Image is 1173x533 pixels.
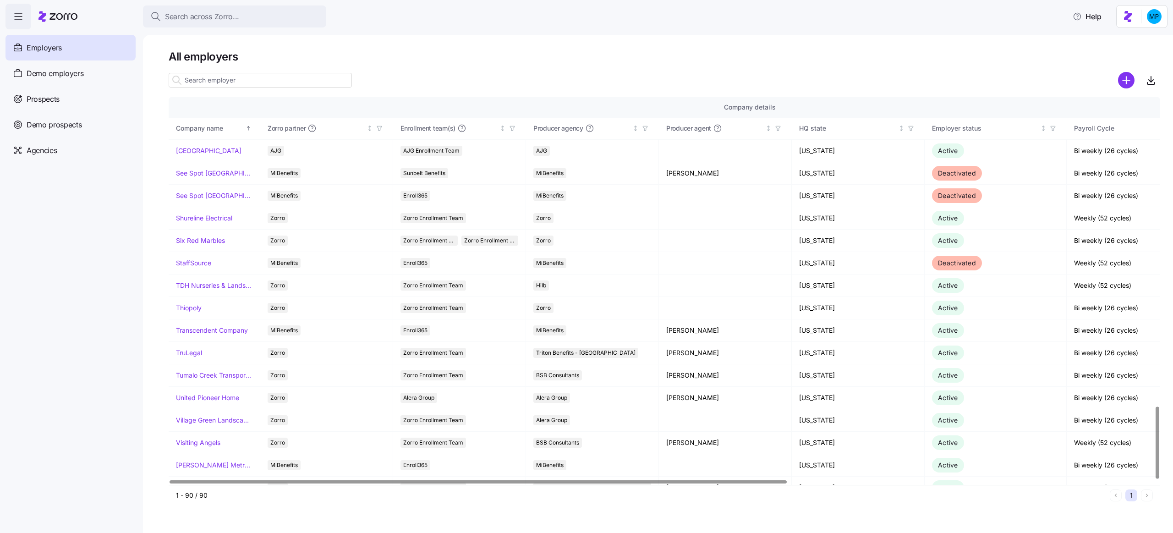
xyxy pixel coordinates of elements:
span: Active [938,416,958,424]
div: Not sorted [499,125,506,132]
span: MiBenefits [536,191,564,201]
span: MiBenefits [536,258,564,268]
a: TruLegal [176,348,202,357]
span: Active [938,147,958,154]
th: Producer agentNot sorted [659,118,792,139]
th: Employer statusNot sorted [925,118,1067,139]
td: [PERSON_NAME] [659,342,792,364]
td: [US_STATE] [792,297,925,319]
span: Zorro Enrollment Experts [464,236,516,246]
button: Previous page [1110,489,1122,501]
a: TDH Nurseries & Landscaping [176,281,252,290]
a: Thiopoly [176,303,202,313]
a: Six Red Marbles [176,236,225,245]
span: Active [938,439,958,446]
a: Visiting Angels [176,438,220,447]
span: Prospects [27,93,60,105]
span: Producer agency [533,124,583,133]
a: Agencies [5,137,136,163]
td: [US_STATE] [792,409,925,432]
span: Zorro Enrollment Team [403,303,463,313]
td: [US_STATE] [792,364,925,387]
span: Employers [27,42,62,54]
td: [US_STATE] [792,140,925,162]
a: Demo employers [5,60,136,86]
a: Village Green Landscapes [176,416,252,425]
h1: All employers [169,49,1160,64]
span: Triton Benefits - [GEOGRAPHIC_DATA] [536,348,636,358]
span: Alera Group [403,393,434,403]
span: Zorro [270,303,285,313]
span: Alera Group [536,415,567,425]
td: [US_STATE] [792,477,925,499]
img: b954e4dfce0f5620b9225907d0f7229f [1147,9,1162,24]
span: Zorro [270,348,285,358]
a: United Pioneer Home [176,393,239,402]
span: Zorro [270,415,285,425]
span: Zorro Enrollment Team [403,348,463,358]
div: Not sorted [898,125,904,132]
span: Zorro [536,236,551,246]
span: Active [938,281,958,289]
td: [US_STATE] [792,275,925,297]
span: Active [938,214,958,222]
span: AJG Enrollment Team [403,146,460,156]
th: HQ stateNot sorted [792,118,925,139]
span: Producer agent [666,124,711,133]
a: Tumalo Creek Transportation [176,371,252,380]
td: [PERSON_NAME] [659,319,792,342]
span: Zorro [270,438,285,448]
a: See Spot [GEOGRAPHIC_DATA] [176,191,252,200]
span: BSB Consultants [536,438,579,448]
span: Deactivated [938,192,976,199]
span: MiBenefits [270,191,298,201]
div: Payroll Cycle [1074,123,1171,133]
span: Sunbelt Benefits [403,168,445,178]
span: Active [938,236,958,244]
div: Sorted ascending [245,125,252,132]
a: Shureline Electrical [176,214,232,223]
td: [US_STATE] [792,252,925,275]
span: Active [938,371,958,379]
span: Zorro [536,303,551,313]
a: Transcendent Company [176,326,248,335]
button: Search across Zorro... [143,5,326,27]
span: MiBenefits [270,168,298,178]
a: StaffSource [176,258,211,268]
span: Zorro [536,213,551,223]
span: Active [938,326,958,334]
a: Employers [5,35,136,60]
th: Enrollment team(s)Not sorted [393,118,526,139]
button: 1 [1125,489,1137,501]
span: MiBenefits [536,168,564,178]
span: Enroll365 [403,460,428,470]
th: Producer agencyNot sorted [526,118,659,139]
span: Zorro Enrollment Team [403,213,463,223]
td: [US_STATE] [792,162,925,185]
span: Agencies [27,145,57,156]
span: Deactivated [938,259,976,267]
span: Active [938,304,958,312]
input: Search employer [169,73,352,88]
a: [PERSON_NAME] Metropolitan Housing Authority [176,461,252,470]
div: Not sorted [367,125,373,132]
span: MiBenefits [270,258,298,268]
span: Active [938,394,958,401]
span: Enroll365 [403,258,428,268]
span: AJG [270,146,281,156]
span: AJG [536,146,547,156]
div: Not sorted [765,125,772,132]
span: Zorro Enrollment Team [403,370,463,380]
span: Hilb [536,280,546,291]
span: Search across Zorro... [165,11,239,22]
span: Alera Group [536,393,567,403]
button: Next page [1141,489,1153,501]
td: [US_STATE] [792,454,925,477]
span: Active [938,461,958,469]
div: Company name [176,123,244,133]
span: Zorro Enrollment Team [403,438,463,448]
span: BSB Consultants [536,370,579,380]
span: MiBenefits [536,325,564,335]
td: [PERSON_NAME] [659,364,792,387]
a: Prospects [5,86,136,112]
